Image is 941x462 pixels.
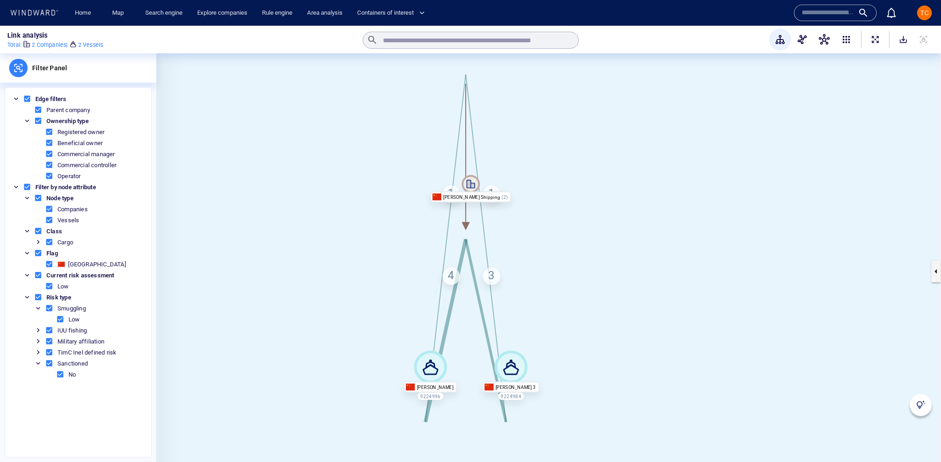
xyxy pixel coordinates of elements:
a: Area analysis [303,5,346,21]
p: Total : [7,41,22,49]
a: Home [71,5,95,21]
div: Notification center [886,7,897,18]
div: 1 [443,185,460,203]
div: Registered owner [57,129,104,135]
button: Map [105,5,134,21]
button: Toggle [23,293,31,301]
div: Low [68,316,80,323]
p: 2 Companies | [32,41,68,49]
div: [GEOGRAPHIC_DATA] [68,261,125,268]
span: TC [920,9,929,17]
div: Operator [57,173,81,180]
div: Filter Panel [28,53,72,83]
a: Explore companies [194,5,251,21]
div: TimC Inel defined risk [57,349,116,356]
a: Rule engine [258,5,296,21]
div: Beneficial owner [57,140,103,146]
button: Toggle [34,326,42,334]
button: Toggle [23,117,31,125]
button: Toggle [12,95,20,103]
div: No [68,371,76,378]
span: Flag [44,250,60,257]
span: Current risk assessment [44,272,117,279]
div: Companies [57,206,88,213]
button: Toggle [34,359,42,367]
span: Risk type [44,294,74,301]
button: Toggle [34,337,42,345]
div: Military affiliation [57,338,104,345]
button: Toggle [34,348,42,356]
div: IUU fishing [57,327,87,334]
button: Toggle [23,249,31,257]
div: 9224996 [417,393,444,400]
button: Toggle [23,194,31,202]
div: Low [57,283,69,290]
div: [PERSON_NAME] 3 [483,382,539,393]
p: Link analysis [7,30,48,41]
button: Toggle [34,304,42,312]
button: Home [68,5,97,21]
div: 3 [483,267,500,285]
a: Search engine [142,5,186,21]
button: ExpandAllNodes [865,29,885,50]
button: Containers of interest [354,5,433,21]
div: [PERSON_NAME] Shipping [431,192,511,203]
span: Class [44,228,64,235]
button: Toggle [23,227,31,235]
button: Toggle [12,183,20,191]
button: SaveAlt [893,29,913,50]
a: Map [108,5,131,21]
span: Edge filters [33,96,68,102]
div: Parent company [46,107,90,113]
span: Ownership type [44,118,91,124]
div: [PERSON_NAME] [404,382,457,393]
div: Vessels [57,217,79,224]
span: Filter by node attribute [33,184,98,191]
div: Smuggling [57,305,86,312]
iframe: Chat [902,421,934,455]
p: 2 Vessels [78,41,103,49]
div: Cargo [57,239,73,246]
div: Commercial controller [57,162,116,169]
div: China [57,261,65,268]
button: Toggle [23,271,31,279]
div: 1 [483,185,500,203]
div: 4 [443,267,460,285]
button: TC [915,4,934,22]
span: Node type [44,195,76,202]
div: Commercial manager [57,151,115,158]
div: 9224984 [498,393,524,400]
div: Sanctioned [57,360,88,367]
button: Toggle [34,238,42,246]
span: Containers of interest [357,8,425,18]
